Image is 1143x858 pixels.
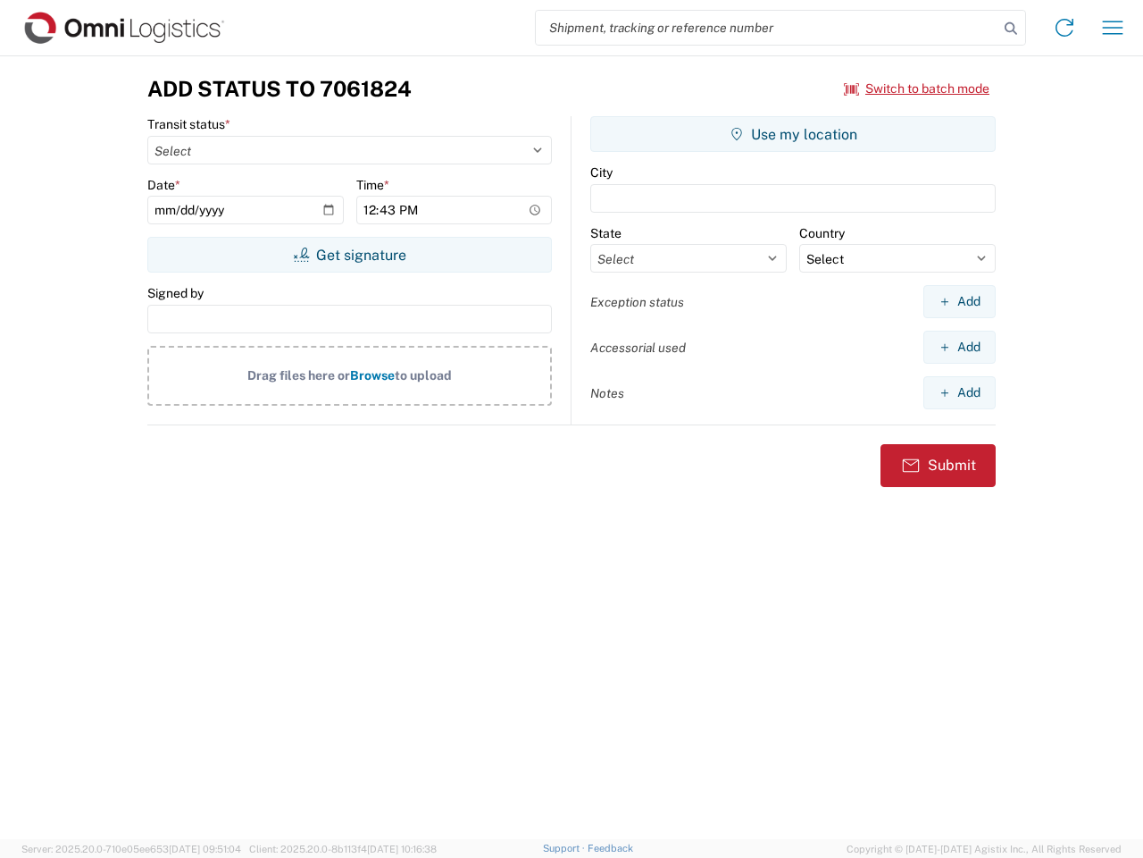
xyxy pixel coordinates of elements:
[923,331,996,364] button: Add
[590,385,624,401] label: Notes
[147,285,204,301] label: Signed by
[350,368,395,383] span: Browse
[590,294,684,310] label: Exception status
[590,116,996,152] button: Use my location
[543,843,588,854] a: Support
[844,74,989,104] button: Switch to batch mode
[147,177,180,193] label: Date
[147,76,412,102] h3: Add Status to 7061824
[147,237,552,273] button: Get signature
[367,844,437,854] span: [DATE] 10:16:38
[590,340,686,356] label: Accessorial used
[356,177,389,193] label: Time
[247,368,350,383] span: Drag files here or
[923,285,996,318] button: Add
[169,844,241,854] span: [DATE] 09:51:04
[536,11,998,45] input: Shipment, tracking or reference number
[395,368,452,383] span: to upload
[588,843,633,854] a: Feedback
[147,116,230,132] label: Transit status
[590,164,613,181] label: City
[590,225,622,241] label: State
[880,444,996,487] button: Submit
[847,841,1122,857] span: Copyright © [DATE]-[DATE] Agistix Inc., All Rights Reserved
[249,844,437,854] span: Client: 2025.20.0-8b113f4
[799,225,845,241] label: Country
[21,844,241,854] span: Server: 2025.20.0-710e05ee653
[923,376,996,409] button: Add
